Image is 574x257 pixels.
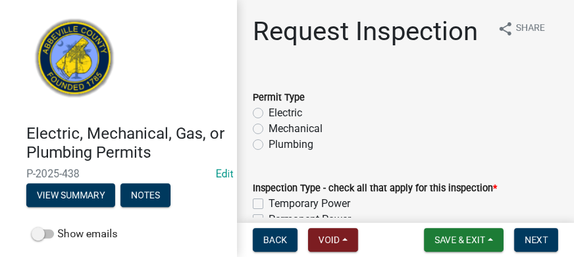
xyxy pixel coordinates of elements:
[269,196,350,212] label: Temporary Power
[253,228,298,252] button: Back
[269,137,313,152] label: Plumbing
[26,124,226,162] h4: Electric, Mechanical, Gas, or Plumbing Permits
[525,235,548,245] span: Next
[308,228,358,252] button: Void
[269,121,323,137] label: Mechanical
[120,191,170,201] wm-modal-confirm: Notes
[120,183,170,207] button: Notes
[26,183,115,207] button: View Summary
[424,228,504,252] button: Save & Exit
[26,191,115,201] wm-modal-confirm: Summary
[216,168,234,180] a: Edit
[269,105,302,121] label: Electric
[319,235,340,245] span: Void
[498,21,513,37] i: share
[253,184,497,193] label: Inspection Type - check all that apply for this inspection
[32,226,117,242] label: Show emails
[263,235,287,245] span: Back
[487,16,556,41] button: shareShare
[26,14,123,110] img: Abbeville County, South Carolina
[26,168,211,180] span: P-2025-438
[216,168,234,180] wm-modal-confirm: Edit Application Number
[253,16,478,47] h1: Request Inspection
[514,228,558,252] button: Next
[516,21,545,37] span: Share
[269,212,351,227] label: Permanent Power
[253,93,305,103] label: Permit Type
[434,235,485,245] span: Save & Exit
